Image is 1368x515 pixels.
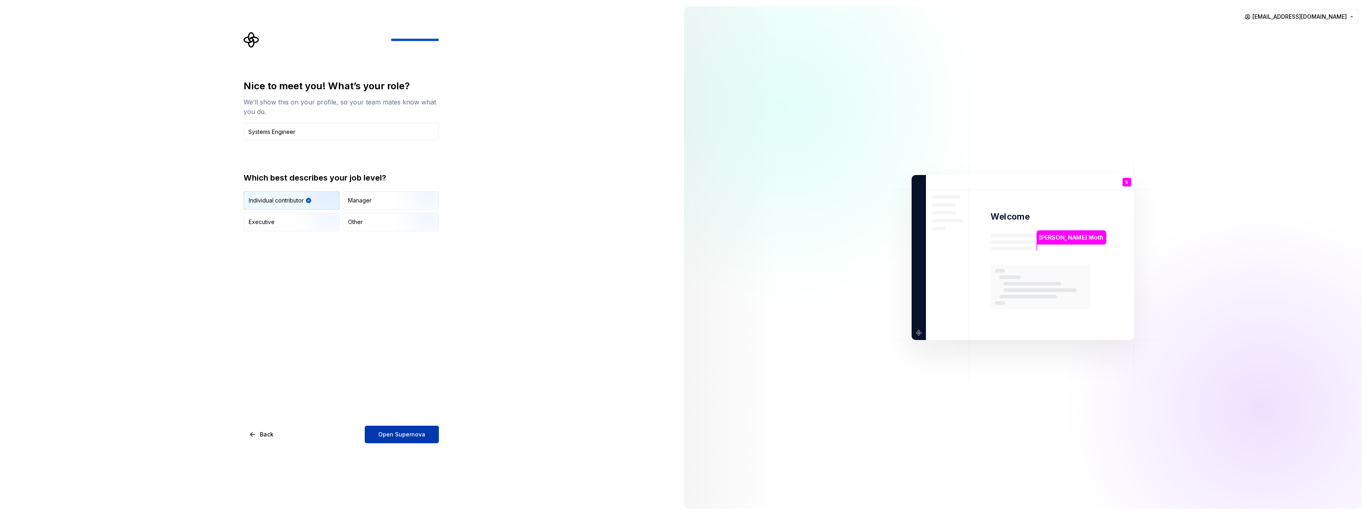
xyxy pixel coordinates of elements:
[249,197,304,204] div: Individual contributor
[244,123,439,140] input: Job title
[244,80,439,92] div: Nice to meet you! What’s your role?
[244,172,439,183] div: Which best describes your job level?
[244,426,280,443] button: Back
[348,197,371,204] div: Manager
[260,430,273,438] span: Back
[1125,180,1128,185] p: S
[1241,10,1358,24] button: [EMAIL_ADDRESS][DOMAIN_NAME]
[378,430,425,438] span: Open Supernova
[348,218,363,226] div: Other
[244,32,259,48] svg: Supernova Logo
[1252,13,1347,21] span: [EMAIL_ADDRESS][DOMAIN_NAME]
[1039,233,1103,242] p: [PERSON_NAME] Moth
[365,426,439,443] button: Open Supernova
[991,211,1030,222] p: Welcome
[244,97,439,116] div: We’ll show this on your profile, so your team mates know what you do.
[249,218,275,226] div: Executive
